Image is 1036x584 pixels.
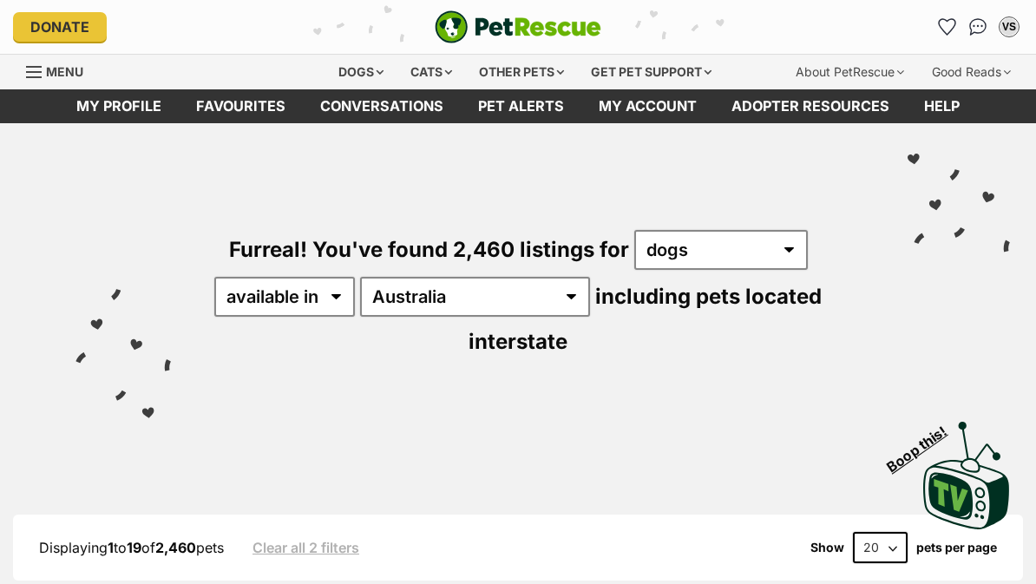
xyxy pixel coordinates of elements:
span: Show [810,541,844,554]
a: Boop this! [923,406,1010,533]
a: My account [581,89,714,123]
div: Good Reads [920,55,1023,89]
a: Clear all 2 filters [252,540,359,555]
strong: 1 [108,539,114,556]
span: Furreal! You've found 2,460 listings for [229,237,629,262]
a: PetRescue [435,10,601,43]
button: My account [995,13,1023,41]
img: PetRescue TV logo [923,422,1010,529]
img: chat-41dd97257d64d25036548639549fe6c8038ab92f7586957e7f3b1b290dea8141.svg [969,18,987,36]
a: Adopter resources [714,89,907,123]
a: conversations [303,89,461,123]
img: logo-e224e6f780fb5917bec1dbf3a21bbac754714ae5b6737aabdf751b685950b380.svg [435,10,601,43]
div: About PetRescue [784,55,916,89]
div: Get pet support [579,55,724,89]
div: Cats [398,55,464,89]
a: Conversations [964,13,992,41]
a: Help [907,89,977,123]
div: Dogs [326,55,396,89]
span: Displaying to of pets [39,539,224,556]
strong: 2,460 [155,539,196,556]
a: Favourites [179,89,303,123]
div: VS [1000,18,1018,36]
a: Donate [13,12,107,42]
span: Menu [46,64,83,79]
div: Other pets [467,55,576,89]
a: My profile [59,89,179,123]
span: Boop this! [884,412,964,475]
strong: 19 [127,539,141,556]
a: Favourites [933,13,961,41]
span: including pets located interstate [469,284,822,354]
ul: Account quick links [933,13,1023,41]
a: Menu [26,55,95,86]
a: Pet alerts [461,89,581,123]
label: pets per page [916,541,997,554]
